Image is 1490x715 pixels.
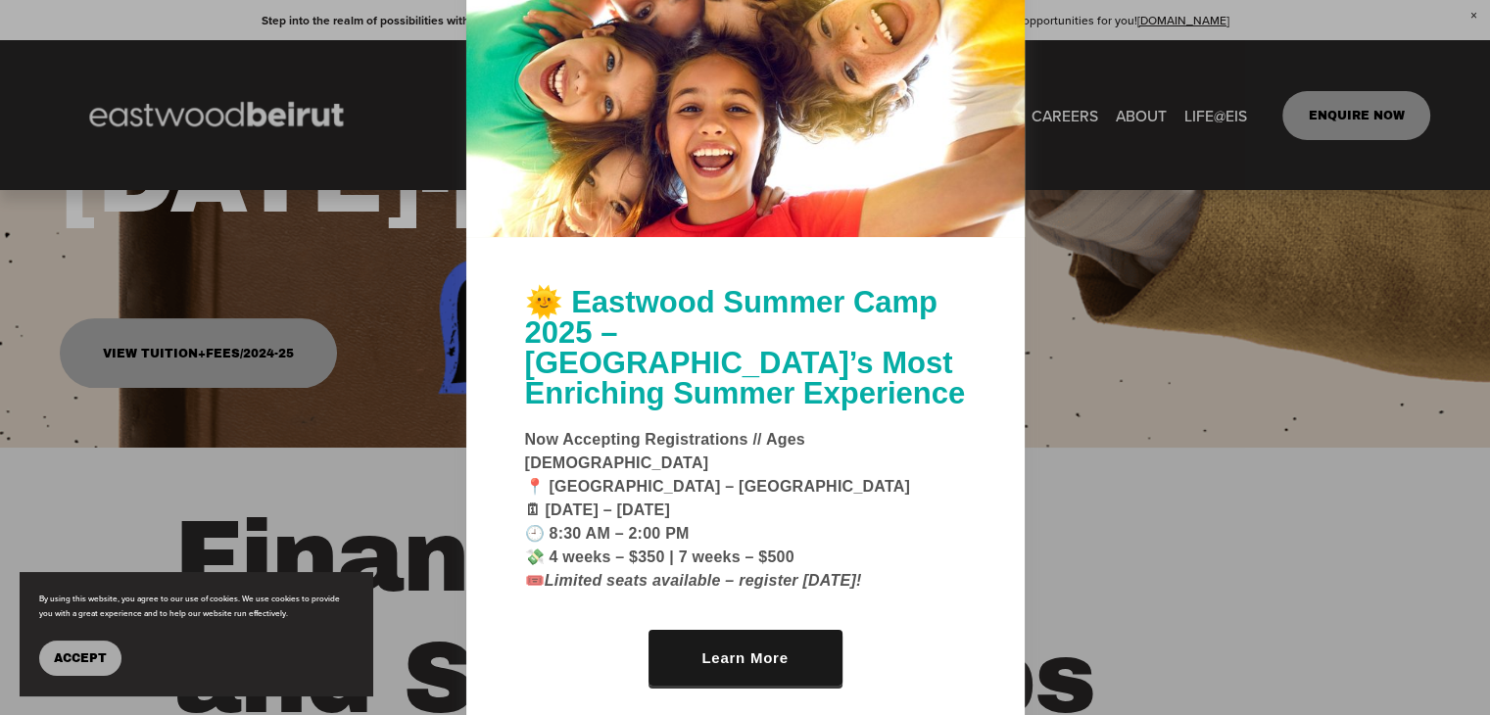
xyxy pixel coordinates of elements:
a: Learn More [649,630,842,686]
button: Accept [39,641,121,676]
strong: Now Accepting Registrations // Ages [DEMOGRAPHIC_DATA] 📍 [GEOGRAPHIC_DATA] – [GEOGRAPHIC_DATA] 🗓 ... [525,431,911,589]
h1: 🌞 Eastwood Summer Camp 2025 – [GEOGRAPHIC_DATA]’s Most Enriching Summer Experience [525,287,966,408]
section: Cookie banner [20,572,372,695]
em: Limited seats available – register [DATE]! [545,572,862,589]
span: Accept [54,651,107,665]
p: By using this website, you agree to our use of cookies. We use cookies to provide you with a grea... [39,592,353,621]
